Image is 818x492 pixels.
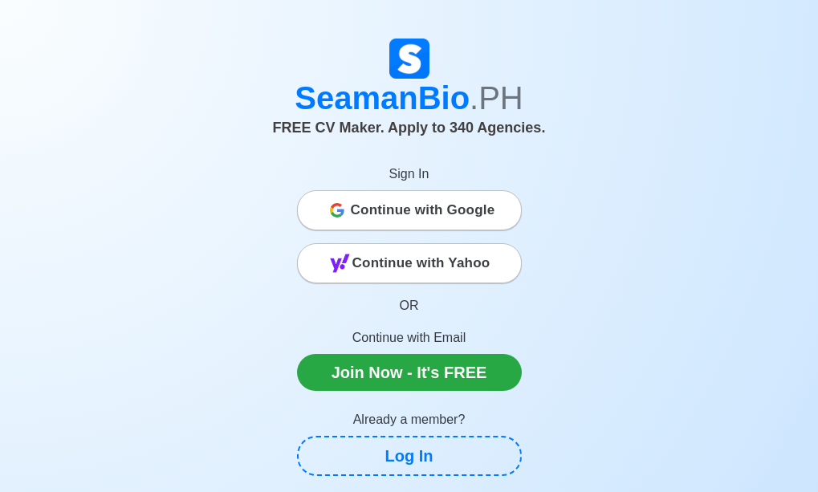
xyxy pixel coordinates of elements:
p: Sign In [297,165,522,184]
p: OR [297,296,522,315]
span: Continue with Google [351,194,495,226]
button: Continue with Google [297,190,522,230]
p: Continue with Email [297,328,522,348]
span: Continue with Yahoo [352,247,490,279]
span: .PH [470,80,523,116]
span: FREE CV Maker. Apply to 340 Agencies. [273,120,546,136]
h1: SeamanBio [36,79,783,117]
a: Log In [297,436,522,476]
img: Logo [389,39,429,79]
p: Already a member? [297,410,522,429]
a: Join Now - It's FREE [297,354,522,391]
button: Continue with Yahoo [297,243,522,283]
